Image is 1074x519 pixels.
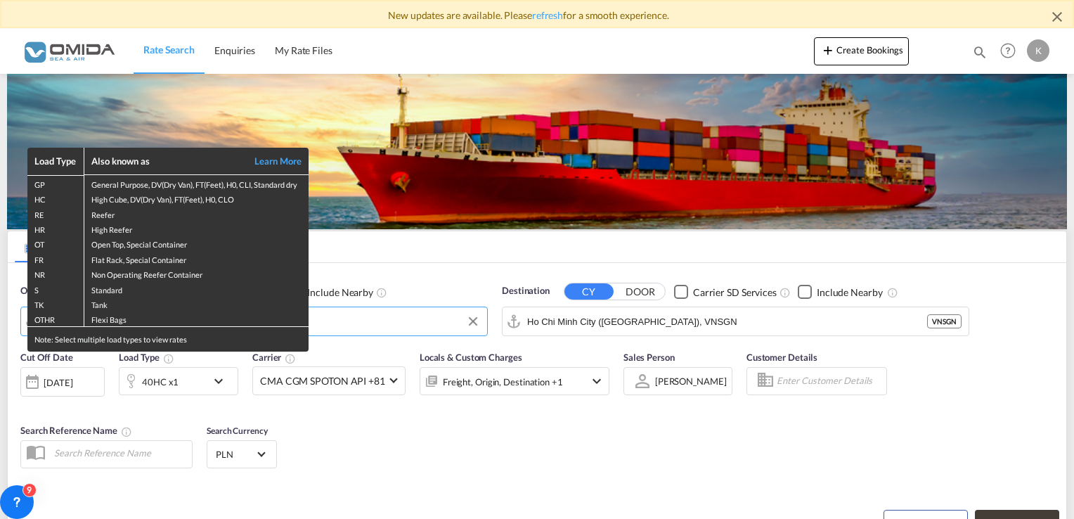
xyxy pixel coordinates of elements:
[84,311,309,326] td: Flexi Bags
[27,281,84,296] td: S
[27,327,309,352] div: Note: Select multiple load types to view rates
[84,281,309,296] td: Standard
[84,236,309,250] td: Open Top, Special Container
[84,266,309,281] td: Non Operating Reefer Container
[27,191,84,205] td: HC
[84,251,309,266] td: Flat Rack, Special Container
[27,148,84,175] th: Load Type
[27,206,84,221] td: RE
[27,236,84,250] td: OT
[84,221,309,236] td: High Reefer
[27,221,84,236] td: HR
[27,251,84,266] td: FR
[91,155,239,167] div: Also known as
[84,296,309,311] td: Tank
[84,175,309,191] td: General Purpose, DV(Dry Van), FT(Feet), H0, CLI, Standard dry
[27,175,84,191] td: GP
[27,296,84,311] td: TK
[84,206,309,221] td: Reefer
[238,155,302,167] a: Learn More
[84,191,309,205] td: High Cube, DV(Dry Van), FT(Feet), H0, CLO
[27,311,84,326] td: OTHR
[27,266,84,281] td: NR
